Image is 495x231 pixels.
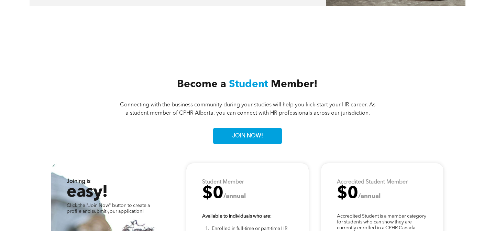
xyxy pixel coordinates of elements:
[202,179,244,185] strong: Student Member
[67,203,150,214] span: Click the "Join Now" button to create a profile and submit your application!
[67,179,90,184] strong: Joining is
[213,128,282,144] a: JOIN NOW!
[358,193,381,199] span: /annual
[271,79,318,90] span: Member!
[120,102,375,116] span: Connecting with the business community during your studies will help you kick-start your HR caree...
[337,179,408,185] strong: Accredited Student Member
[337,186,358,202] span: $0
[223,193,246,199] span: /annual
[67,184,107,201] span: easy!
[229,79,268,90] span: Student
[202,186,223,202] span: $0
[202,214,272,219] strong: Available to individuals who are:
[177,79,226,90] span: Become a
[230,129,265,143] span: JOIN NOW!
